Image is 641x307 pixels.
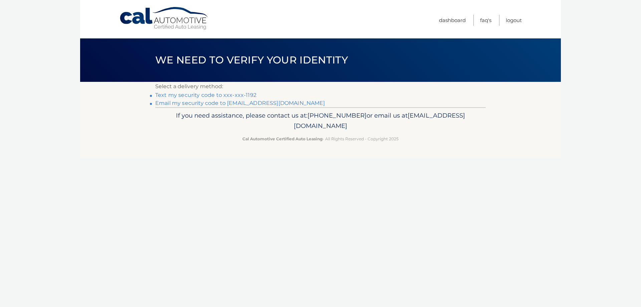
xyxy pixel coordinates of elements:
a: Email my security code to [EMAIL_ADDRESS][DOMAIN_NAME] [155,100,325,106]
a: FAQ's [480,15,491,26]
strong: Cal Automotive Certified Auto Leasing [242,136,323,141]
p: - All Rights Reserved - Copyright 2025 [160,135,481,142]
a: Logout [506,15,522,26]
a: Text my security code to xxx-xxx-1192 [155,92,256,98]
p: Select a delivery method: [155,82,486,91]
a: Cal Automotive [119,7,209,30]
a: Dashboard [439,15,466,26]
span: We need to verify your identity [155,54,348,66]
span: [PHONE_NUMBER] [307,112,367,119]
p: If you need assistance, please contact us at: or email us at [160,110,481,132]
